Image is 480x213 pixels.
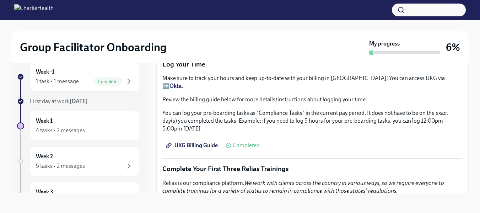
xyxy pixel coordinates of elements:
[369,40,400,48] strong: My progress
[17,111,139,141] a: Week 14 tasks • 2 messages
[36,162,85,170] div: 5 tasks • 2 messages
[162,180,444,194] em: We work with clients across the country in various ways, so we require everyone to complete train...
[162,96,463,103] p: Review the billing guide below for more details/instructions about logging your time.
[20,40,167,54] h2: Group Facilitator Onboarding
[167,142,218,149] span: UKG Billing Guide
[162,60,463,69] p: Log Your Time
[36,188,53,196] h6: Week 3
[162,164,463,174] p: Complete Your First Three Relias Trainings
[169,82,182,89] a: Okta
[446,41,460,54] h3: 6%
[14,4,54,16] img: CharlieHealth
[162,109,463,133] p: You can log your pre-boarding tasks as "Compliance Tasks" in the current pay period. It does not ...
[93,79,122,84] span: Complete
[70,98,88,105] strong: [DATE]
[36,117,53,125] h6: Week 1
[17,147,139,176] a: Week 25 tasks • 2 messages
[162,138,223,153] a: UKG Billing Guide
[162,179,463,195] p: Relias is our compliance platform.
[36,68,54,76] h6: Week -1
[17,182,139,212] a: Week 3
[36,153,53,160] h6: Week 2
[162,74,463,90] p: Make sure to track your hours and keep up-to-date with your billing in [GEOGRAPHIC_DATA]! You can...
[36,78,79,85] div: 1 task • 1 message
[17,97,139,105] a: First day at work[DATE]
[233,143,260,148] span: Completed
[17,62,139,92] a: Week -11 task • 1 messageComplete
[36,127,85,134] div: 4 tasks • 2 messages
[30,98,88,105] span: First day at work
